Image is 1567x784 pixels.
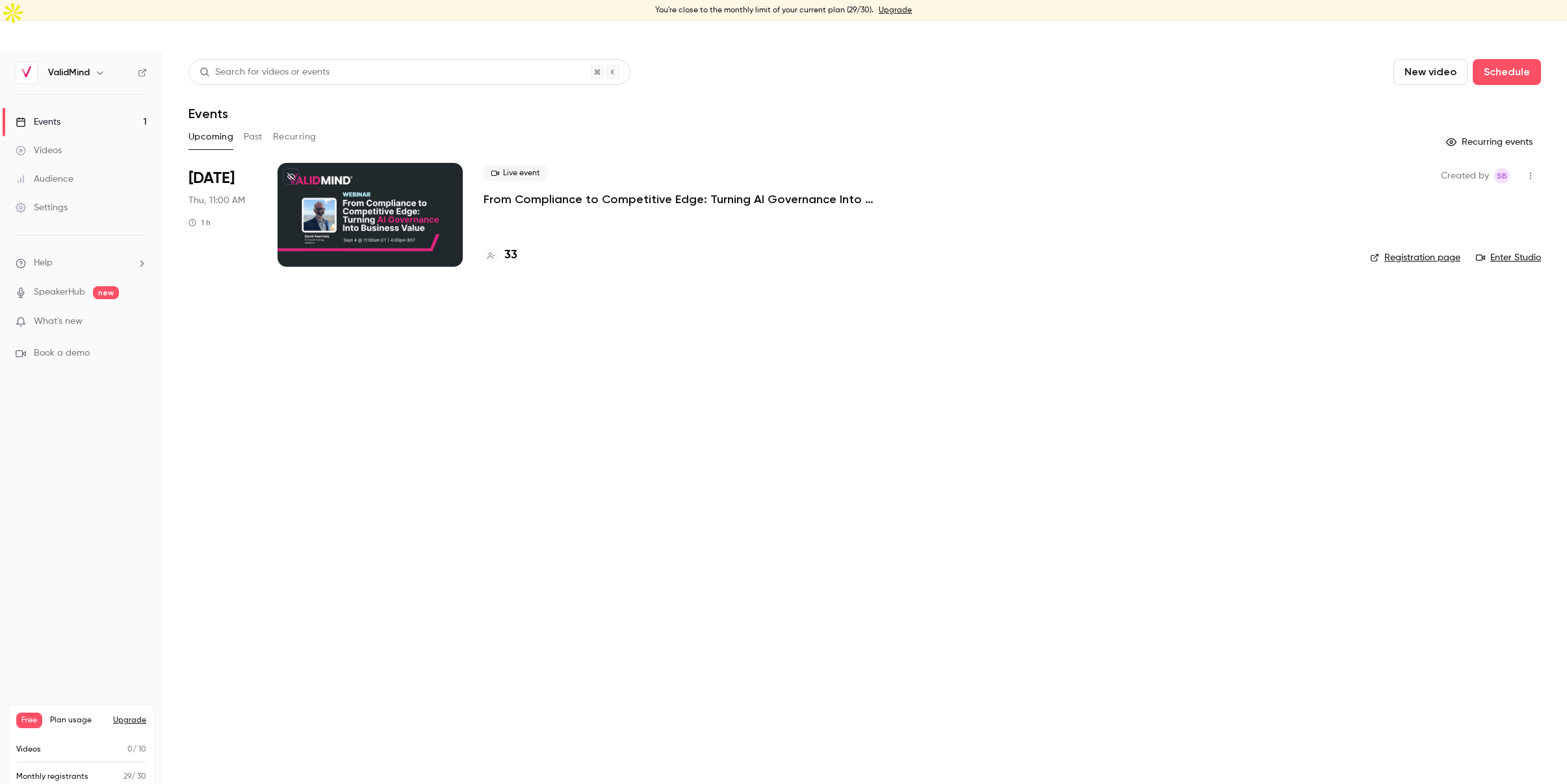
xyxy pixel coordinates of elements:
[484,165,548,181] span: Live event
[200,66,330,79] div: Search for videos or events
[188,217,211,228] div: 1 h
[16,144,62,157] div: Videos
[16,201,68,214] div: Settings
[188,127,233,147] button: Upcoming
[484,191,874,207] a: From Compliance to Competitive Edge: Turning AI Governance Into Business Value
[1441,168,1489,184] span: Created by
[879,5,912,16] a: Upgrade
[273,127,317,147] button: Recurring
[127,744,146,755] p: / 10
[16,173,73,186] div: Audience
[504,247,517,264] h4: 33
[93,286,119,299] span: new
[34,256,53,270] span: Help
[50,715,105,726] span: Plan usage
[123,773,131,781] span: 29
[1476,251,1541,264] a: Enter Studio
[1440,132,1541,153] button: Recurring events
[188,194,245,207] span: Thu, 11:00 AM
[1494,168,1510,184] span: Sarena Brown
[16,116,60,129] div: Events
[1497,168,1507,184] span: SB
[188,168,235,189] span: [DATE]
[127,746,133,753] span: 0
[16,256,147,270] li: help-dropdown-opener
[34,347,90,360] span: Book a demo
[34,286,85,299] a: SpeakerHub
[1393,59,1468,85] button: New video
[16,713,42,728] span: Free
[188,163,257,267] div: Sep 4 Thu, 11:00 AM (America/Toronto)
[34,315,83,328] span: What's new
[16,771,88,783] p: Monthly registrants
[123,771,146,783] p: / 30
[48,66,90,79] h6: ValidMind
[16,62,37,83] img: ValidMind
[188,106,228,121] h1: Events
[113,715,146,726] button: Upgrade
[1473,59,1541,85] button: Schedule
[16,744,41,755] p: Videos
[484,247,517,264] a: 33
[1370,251,1460,264] a: Registration page
[244,127,263,147] button: Past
